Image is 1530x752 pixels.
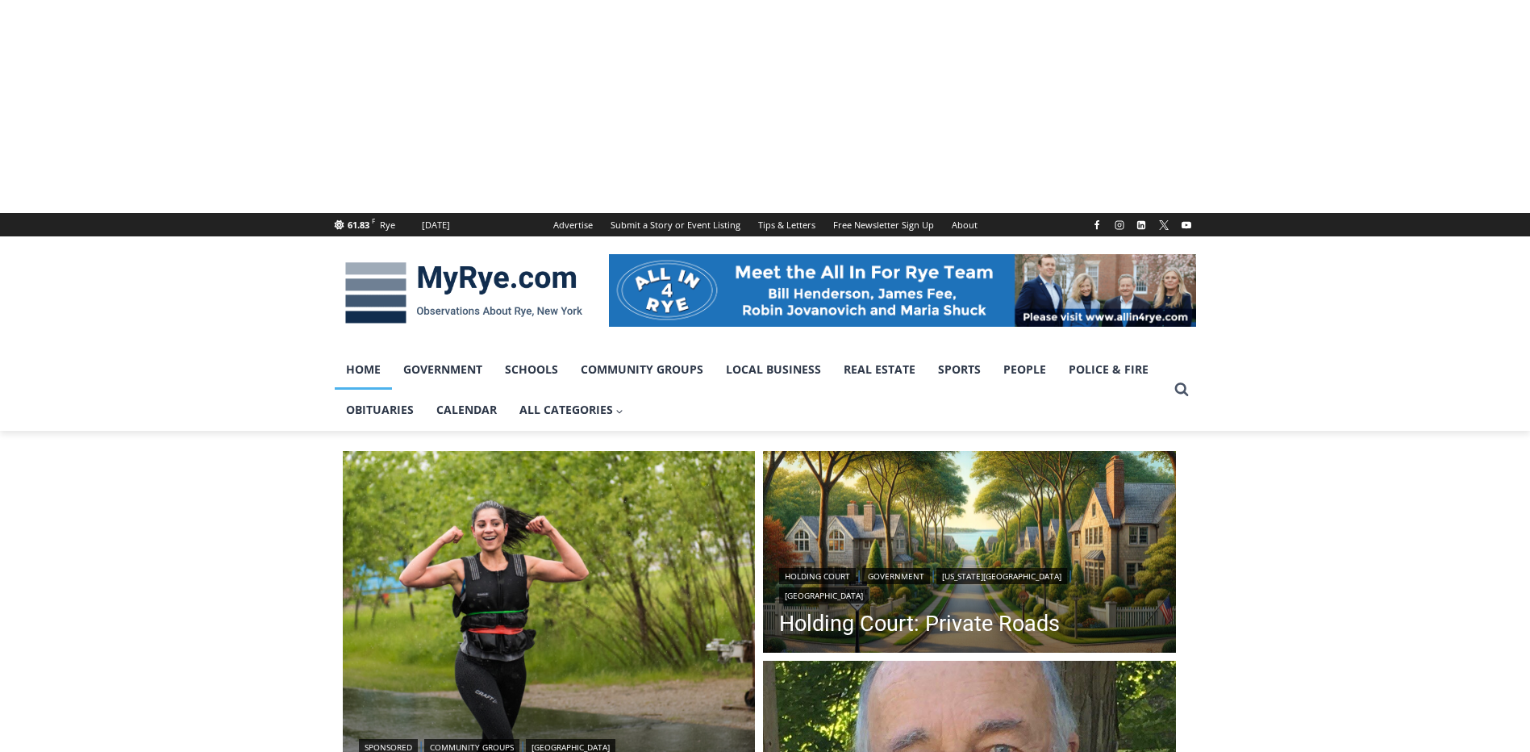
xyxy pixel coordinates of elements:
[1057,349,1160,390] a: Police & Fire
[544,213,986,236] nav: Secondary Navigation
[1110,215,1129,235] a: Instagram
[1167,375,1196,404] button: View Search Form
[544,213,602,236] a: Advertise
[1177,215,1196,235] a: YouTube
[992,349,1057,390] a: People
[1087,215,1107,235] a: Facebook
[927,349,992,390] a: Sports
[749,213,824,236] a: Tips & Letters
[779,587,869,604] a: [GEOGRAPHIC_DATA]
[763,451,1176,658] a: Read More Holding Court: Private Roads
[392,349,494,390] a: Government
[1154,215,1174,235] a: X
[508,390,636,430] a: All Categories
[422,218,450,232] div: [DATE]
[494,349,569,390] a: Schools
[715,349,832,390] a: Local Business
[943,213,986,236] a: About
[425,390,508,430] a: Calendar
[862,568,930,584] a: Government
[569,349,715,390] a: Community Groups
[602,213,749,236] a: Submit a Story or Event Listing
[1132,215,1151,235] a: Linkedin
[335,251,593,335] img: MyRye.com
[335,390,425,430] a: Obituaries
[832,349,927,390] a: Real Estate
[763,451,1176,658] img: DALLE 2025-09-08 Holding Court 2025-09-09 Private Roads
[824,213,943,236] a: Free Newsletter Sign Up
[519,401,624,419] span: All Categories
[335,349,1167,431] nav: Primary Navigation
[348,219,369,231] span: 61.83
[609,254,1196,327] img: All in for Rye
[372,216,375,225] span: F
[335,349,392,390] a: Home
[779,565,1160,604] div: | | |
[779,568,856,584] a: Holding Court
[380,218,395,232] div: Rye
[936,568,1067,584] a: [US_STATE][GEOGRAPHIC_DATA]
[779,612,1160,636] a: Holding Court: Private Roads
